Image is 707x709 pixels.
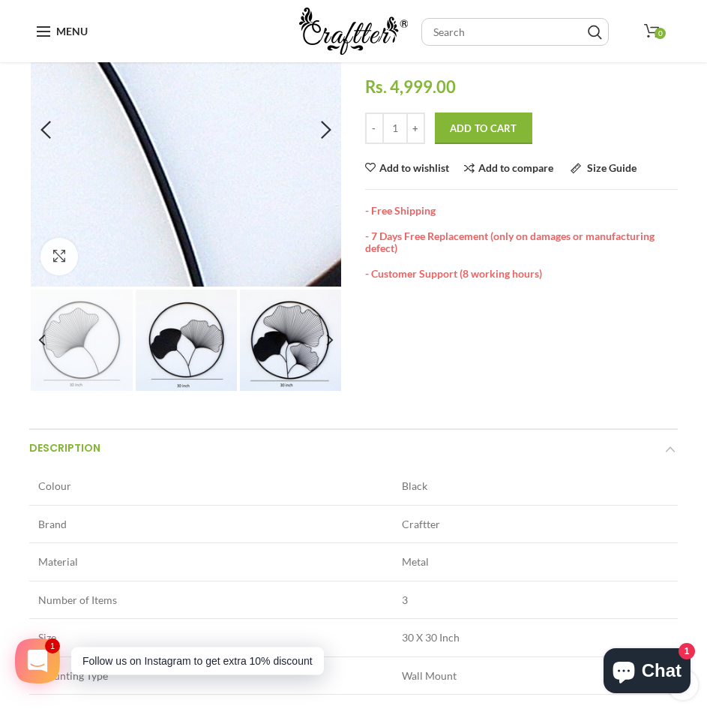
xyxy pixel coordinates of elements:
[365,189,679,281] div: - Free Shipping - 7 Days Free Replacement (only on damages or manufacturing defect) - Customer Su...
[365,163,449,173] a: Add to wishlist
[29,430,679,467] a: Description
[365,77,456,97] span: Rs. 4,999.00
[464,163,553,174] a: Add to compare
[56,24,88,39] span: Menu
[38,555,78,568] span: Material
[31,290,132,391] img: CMWA-210-B-3_150x_crop_center.jpg
[136,290,237,391] img: CMWA-210-B-4_150x_crop_center.jpg
[29,440,100,455] span: Description
[402,518,440,530] span: Craftter
[38,631,56,644] span: Size
[402,631,460,644] span: 30 X 30 Inch
[402,555,429,568] span: Metal
[402,669,457,682] span: Wall Mount
[406,113,425,144] input: +
[402,479,427,492] span: Black
[379,163,449,173] span: Add to wishlist
[38,669,108,682] span: Mounting Type
[599,648,695,697] inbox-online-store-chat: Shopify online store chat
[421,18,609,46] input: Search
[38,479,71,492] span: Colour
[655,28,666,39] span: 0
[571,163,637,174] a: Size Guide
[478,161,553,174] span: Add to compare
[402,593,408,606] span: 3
[240,290,341,391] img: CMWA-210-B-5_150x_crop_center.jpg
[365,113,384,144] input: -
[435,113,532,144] button: Add to Cart
[587,161,637,174] span: Size Guide
[38,593,117,606] span: Number of Items
[588,25,602,40] input: Search
[38,518,67,530] span: Brand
